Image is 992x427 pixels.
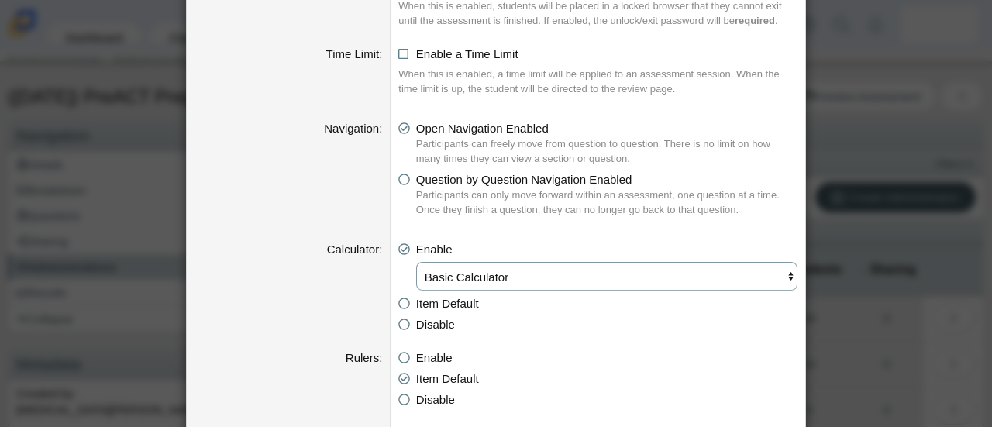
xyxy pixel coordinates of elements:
div: When this is enabled, a time limit will be applied to an assessment session. When the time limit ... [398,67,797,97]
span: Enable [416,351,453,364]
span: Question by Question Navigation Enabled [416,173,797,218]
label: Rulers [346,351,383,364]
b: required [735,15,775,26]
div: Participants can freely move from question to question. There is no limit on how many times they ... [416,136,797,167]
label: Time Limit [326,47,383,60]
div: Participants can only move forward within an assessment, one question at a time. Once they finish... [416,188,797,218]
span: Item Default [416,372,479,385]
span: Open Navigation Enabled [416,122,797,167]
span: Item Default [416,297,479,310]
span: Disable [416,393,455,406]
label: Navigation [324,122,382,135]
span: Disable [416,318,455,331]
span: Enable a Time Limit [416,47,518,60]
span: Enable [416,243,453,256]
label: Calculator [327,243,383,256]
